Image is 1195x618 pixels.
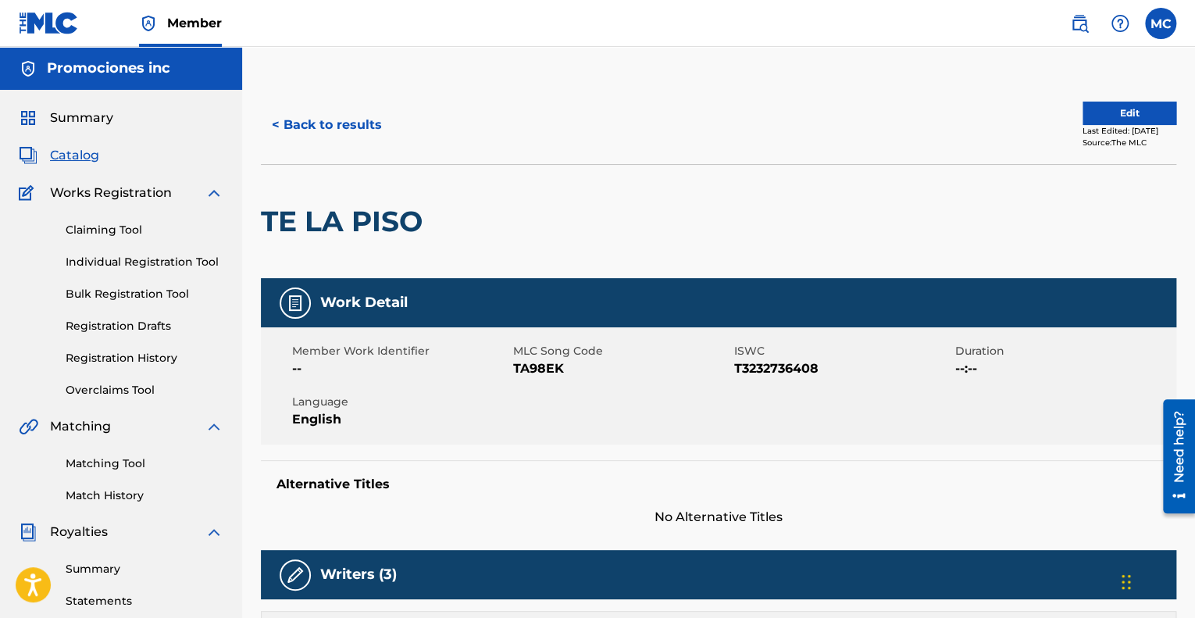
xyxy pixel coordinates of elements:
a: Registration Drafts [66,318,223,334]
img: Matching [19,417,38,436]
span: Language [292,394,509,410]
img: expand [205,417,223,436]
div: User Menu [1145,8,1176,39]
h5: Alternative Titles [276,477,1161,492]
span: -- [292,359,509,378]
span: Duration [955,343,1172,359]
a: Statements [66,593,223,609]
img: expand [205,523,223,541]
img: Accounts [19,59,37,78]
span: Works Registration [50,184,172,202]
h5: Promociones inc [47,59,170,77]
div: Source: The MLC [1083,137,1176,148]
img: Works Registration [19,184,39,202]
img: expand [205,184,223,202]
a: Overclaims Tool [66,382,223,398]
img: Work Detail [286,294,305,313]
button: < Back to results [261,105,393,145]
span: Matching [50,417,111,436]
span: Royalties [50,523,108,541]
span: ISWC [734,343,951,359]
div: Drag [1122,559,1131,605]
span: MLC Song Code [513,343,730,359]
h5: Work Detail [320,294,408,312]
span: English [292,410,509,429]
a: SummarySummary [19,109,113,127]
span: T3232736408 [734,359,951,378]
a: Summary [66,561,223,577]
div: Last Edited: [DATE] [1083,125,1176,137]
span: No Alternative Titles [261,508,1176,527]
span: Summary [50,109,113,127]
div: Help [1104,8,1136,39]
a: Registration History [66,350,223,366]
span: Member Work Identifier [292,343,509,359]
span: TA98EK [513,359,730,378]
a: Public Search [1064,8,1095,39]
a: Match History [66,488,223,504]
a: Matching Tool [66,455,223,472]
span: Catalog [50,146,99,165]
img: search [1070,14,1089,33]
img: Writers [286,566,305,584]
img: help [1111,14,1129,33]
span: Member [167,14,222,32]
img: Top Rightsholder [139,14,158,33]
img: Catalog [19,146,37,165]
h2: TE LA PISO [261,204,430,239]
a: CatalogCatalog [19,146,99,165]
img: Royalties [19,523,37,541]
iframe: Resource Center [1151,393,1195,519]
button: Edit [1083,102,1176,125]
h5: Writers (3) [320,566,397,584]
a: Individual Registration Tool [66,254,223,270]
a: Claiming Tool [66,222,223,238]
img: Summary [19,109,37,127]
img: MLC Logo [19,12,79,34]
span: --:-- [955,359,1172,378]
a: Bulk Registration Tool [66,286,223,302]
iframe: Chat Widget [1117,543,1195,618]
